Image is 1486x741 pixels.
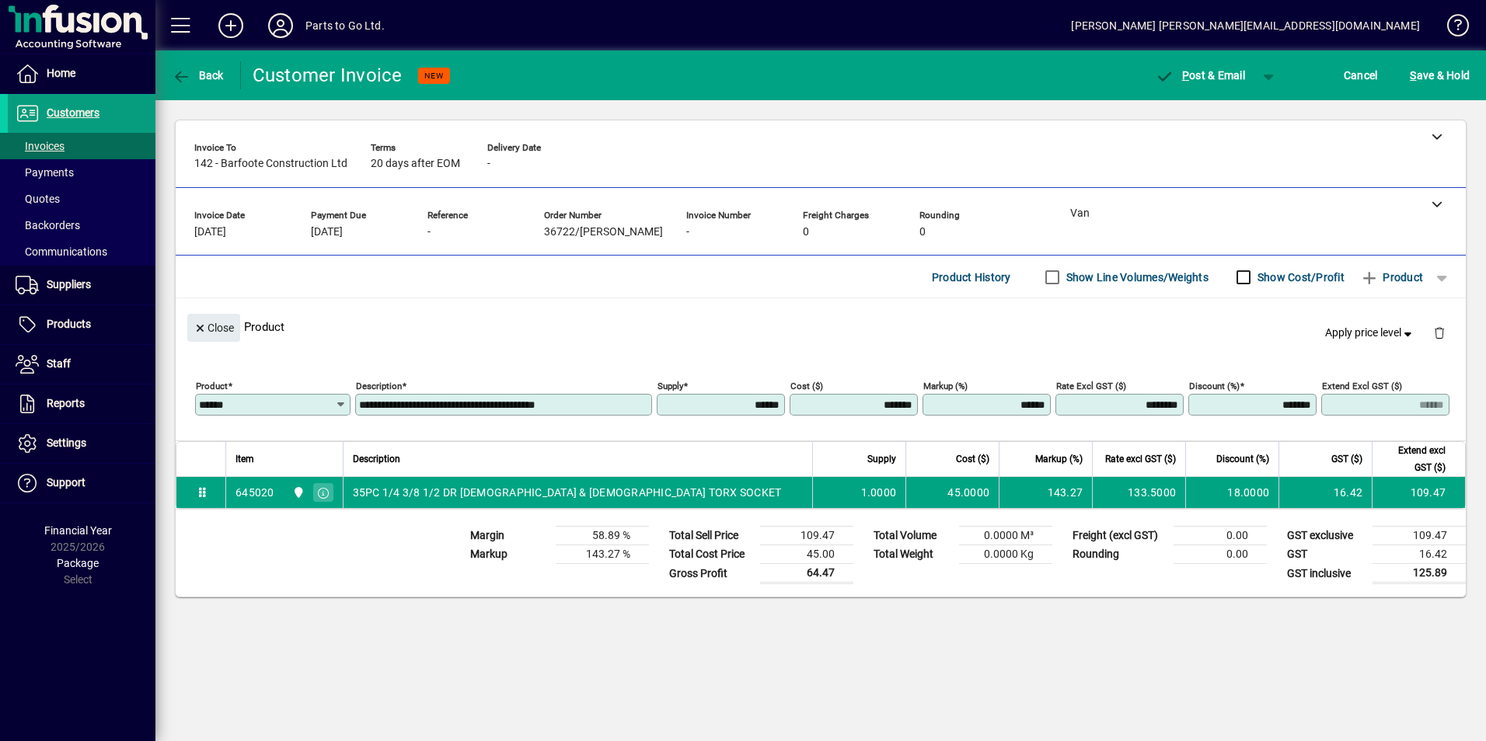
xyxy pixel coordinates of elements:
[1406,61,1474,89] button: Save & Hold
[206,12,256,40] button: Add
[544,226,663,238] span: 36722/[PERSON_NAME]
[356,381,402,391] mat-label: Description
[168,61,228,89] button: Back
[1279,545,1373,564] td: GST
[194,158,347,170] span: 142 - Barfoote Construction Ltd
[556,527,649,545] td: 58.89 %
[1435,3,1467,54] a: Knowledge Base
[8,424,155,463] a: Settings
[861,485,897,500] span: 1.0000
[1372,477,1465,508] td: 109.47
[760,527,853,545] td: 109.47
[1421,325,1458,339] app-page-header-button: Delete
[8,186,155,212] a: Quotes
[1278,477,1372,508] td: 16.42
[176,298,1466,355] div: Product
[956,451,989,468] span: Cost ($)
[462,545,556,564] td: Markup
[1065,545,1174,564] td: Rounding
[8,384,155,423] a: Reports
[1331,451,1362,468] span: GST ($)
[155,61,241,89] app-page-header-button: Back
[1182,69,1189,82] span: P
[919,226,926,238] span: 0
[16,140,65,152] span: Invoices
[1322,381,1402,391] mat-label: Extend excl GST ($)
[1174,527,1267,545] td: 0.00
[487,158,490,170] span: -
[661,527,760,545] td: Total Sell Price
[1216,451,1269,468] span: Discount (%)
[1102,485,1176,500] div: 133.5000
[47,397,85,409] span: Reports
[1279,527,1373,545] td: GST exclusive
[926,263,1017,291] button: Product History
[1065,527,1174,545] td: Freight (excl GST)
[172,69,224,82] span: Back
[1185,477,1278,508] td: 18.0000
[235,485,274,500] div: 645020
[1071,13,1420,38] div: [PERSON_NAME] [PERSON_NAME][EMAIL_ADDRESS][DOMAIN_NAME]
[1319,319,1421,347] button: Apply price level
[1155,69,1245,82] span: ost & Email
[235,451,254,468] span: Item
[556,545,649,564] td: 143.27 %
[8,345,155,384] a: Staff
[353,485,782,500] span: 35PC 1/4 3/8 1/2 DR [DEMOGRAPHIC_DATA] & [DEMOGRAPHIC_DATA] TORX SOCKET
[1254,270,1345,285] label: Show Cost/Profit
[47,357,71,370] span: Staff
[1325,325,1415,341] span: Apply price level
[867,451,896,468] span: Supply
[8,133,155,159] a: Invoices
[8,159,155,186] a: Payments
[57,557,99,569] span: Package
[1147,61,1253,89] button: Post & Email
[760,564,853,583] td: 64.47
[905,477,999,508] td: 45.0000
[1382,442,1446,476] span: Extend excl GST ($)
[959,527,1052,545] td: 0.0000 M³
[803,226,809,238] span: 0
[47,476,85,489] span: Support
[1373,564,1466,583] td: 125.89
[923,381,968,391] mat-label: Markup (%)
[183,320,244,334] app-page-header-button: Close
[47,278,91,290] span: Suppliers
[686,226,689,238] span: -
[1352,263,1431,291] button: Product
[1063,270,1209,285] label: Show Line Volumes/Weights
[187,314,240,342] button: Close
[1105,451,1176,468] span: Rate excl GST ($)
[959,545,1052,564] td: 0.0000 Kg
[8,238,155,265] a: Communications
[47,106,99,119] span: Customers
[8,305,155,344] a: Products
[866,527,959,545] td: Total Volume
[47,67,75,79] span: Home
[16,166,74,179] span: Payments
[866,545,959,564] td: Total Weight
[194,226,226,238] span: [DATE]
[8,266,155,304] a: Suppliers
[16,193,60,205] span: Quotes
[16,245,107,258] span: Communications
[1410,69,1416,82] span: S
[760,545,853,564] td: 45.00
[424,71,444,81] span: NEW
[256,12,305,40] button: Profile
[194,315,234,341] span: Close
[371,158,460,170] span: 20 days after EOM
[8,212,155,238] a: Backorders
[1373,527,1466,545] td: 109.47
[47,437,86,449] span: Settings
[790,381,823,391] mat-label: Cost ($)
[1373,545,1466,564] td: 16.42
[353,451,400,468] span: Description
[196,381,228,391] mat-label: Product
[1189,381,1240,391] mat-label: Discount (%)
[1410,63,1470,88] span: ave & Hold
[658,381,683,391] mat-label: Supply
[44,524,112,537] span: Financial Year
[8,54,155,93] a: Home
[1421,314,1458,351] button: Delete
